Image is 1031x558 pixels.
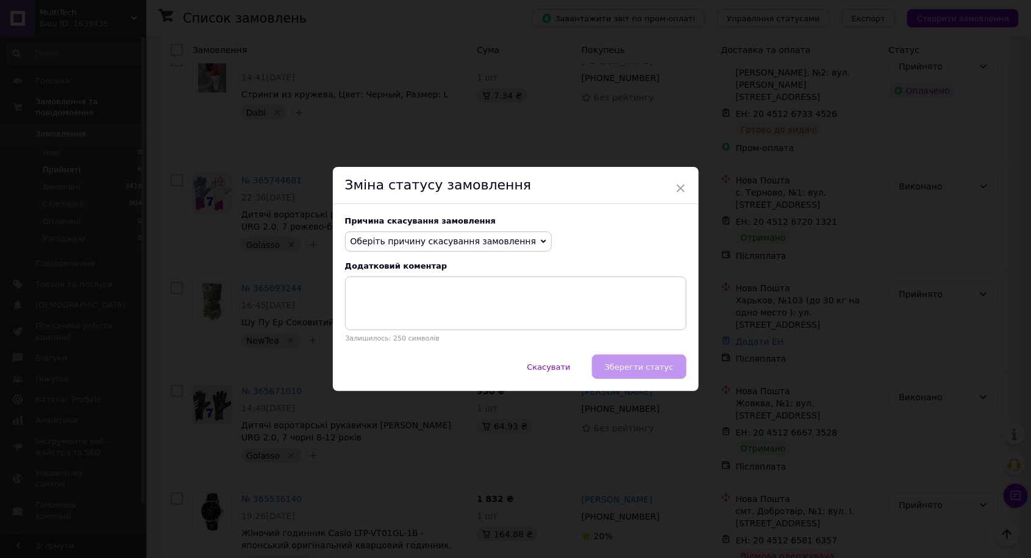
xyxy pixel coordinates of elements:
[345,261,687,270] div: Додатковий коментар
[527,362,570,372] span: Скасувати
[333,167,699,204] div: Зміна статусу замовлення
[345,216,687,225] div: Причина скасування замовлення
[514,355,583,379] button: Скасувати
[676,178,687,199] span: ×
[351,236,537,246] span: Оберіть причину скасування замовлення
[345,334,687,342] p: Залишилось: 250 символів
